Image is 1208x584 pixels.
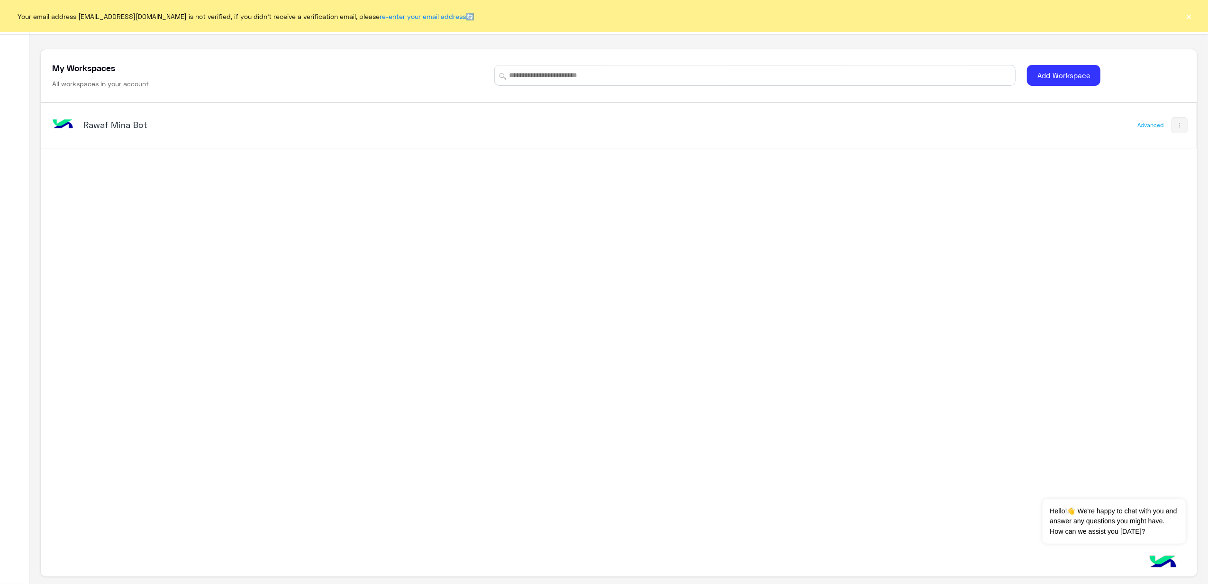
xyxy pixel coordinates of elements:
h6: All workspaces in your account [52,79,149,89]
h5: Rawaf Mina Bot [83,119,493,130]
img: hulul-logo.png [1146,546,1180,579]
img: bot image [50,112,76,137]
button: Add Workspace [1027,65,1100,86]
div: Advanced [1138,121,1164,129]
a: re-enter your email address [380,12,466,20]
h5: My Workspaces [52,62,115,73]
button: × [1184,11,1194,21]
span: Your email address [EMAIL_ADDRESS][DOMAIN_NAME] is not verified, if you didn't receive a verifica... [18,11,474,21]
span: Hello!👋 We're happy to chat with you and answer any questions you might have. How can we assist y... [1043,499,1185,544]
